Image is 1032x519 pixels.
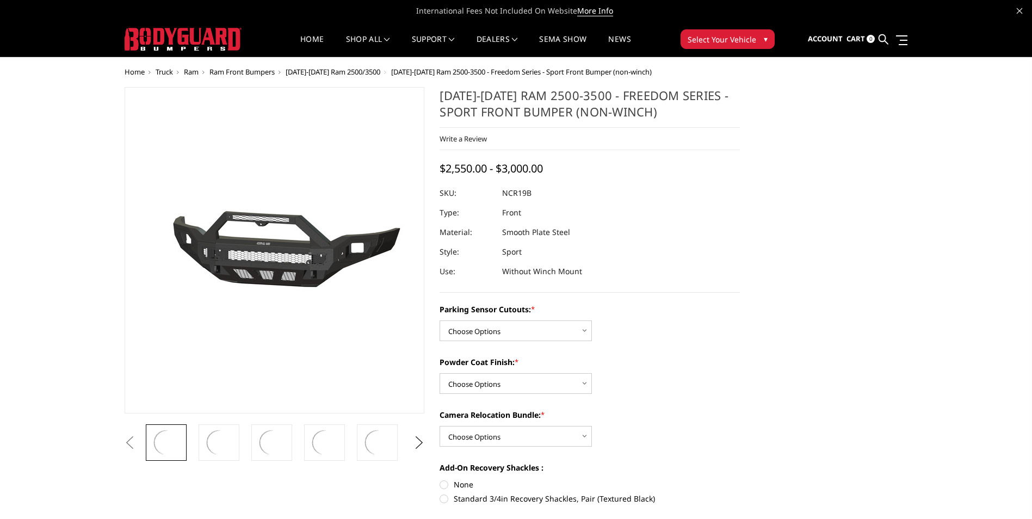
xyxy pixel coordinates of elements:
span: Cart [846,34,865,44]
dd: Smooth Plate Steel [502,223,570,242]
dt: Style: [440,242,494,262]
img: 2019-2025 Ram 2500-3500 - Freedom Series - Sport Front Bumper (non-winch) [362,428,392,458]
dd: Front [502,203,521,223]
span: $2,550.00 - $3,000.00 [440,161,543,176]
a: Home [125,67,145,77]
dd: Without Winch Mount [502,262,582,281]
label: Add-On Recovery Shackles : [440,462,740,473]
label: None [440,479,740,490]
a: More Info [577,5,613,16]
a: Home [300,35,324,57]
a: Support [412,35,455,57]
button: Previous [122,435,138,451]
a: [DATE]-[DATE] Ram 2500/3500 [286,67,380,77]
button: Next [411,435,427,451]
dd: NCR19B [502,183,532,203]
a: Account [808,24,843,54]
a: Ram Front Bumpers [209,67,275,77]
a: Ram [184,67,199,77]
a: SEMA Show [539,35,586,57]
img: BODYGUARD BUMPERS [125,28,242,51]
dt: Use: [440,262,494,281]
span: Account [808,34,843,44]
a: Truck [156,67,173,77]
img: 2019-2025 Ram 2500-3500 - Freedom Series - Sport Front Bumper (non-winch) [310,428,339,458]
span: 0 [867,35,875,43]
a: News [608,35,631,57]
a: Cart 0 [846,24,875,54]
label: Parking Sensor Cutouts: [440,304,740,315]
a: shop all [346,35,390,57]
dt: Type: [440,203,494,223]
label: Standard 3/4in Recovery Shackles, Pair (Textured Black) [440,493,740,504]
label: Powder Coat Finish: [440,356,740,368]
span: ▾ [764,33,768,45]
label: Camera Relocation Bundle: [440,409,740,421]
img: 2019-2025 Ram 2500-3500 - Freedom Series - Sport Front Bumper (non-winch) [257,428,287,458]
img: 2019-2025 Ram 2500-3500 - Freedom Series - Sport Front Bumper (non-winch) [151,428,181,458]
span: Select Your Vehicle [688,34,756,45]
dt: Material: [440,223,494,242]
a: Dealers [477,35,518,57]
a: Write a Review [440,134,487,144]
button: Select Your Vehicle [681,29,775,49]
img: Multiple lighting options [204,428,234,458]
dt: SKU: [440,183,494,203]
h1: [DATE]-[DATE] Ram 2500-3500 - Freedom Series - Sport Front Bumper (non-winch) [440,87,740,128]
dd: Sport [502,242,522,262]
span: [DATE]-[DATE] Ram 2500-3500 - Freedom Series - Sport Front Bumper (non-winch) [391,67,652,77]
a: 2019-2025 Ram 2500-3500 - Freedom Series - Sport Front Bumper (non-winch) [125,87,425,413]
